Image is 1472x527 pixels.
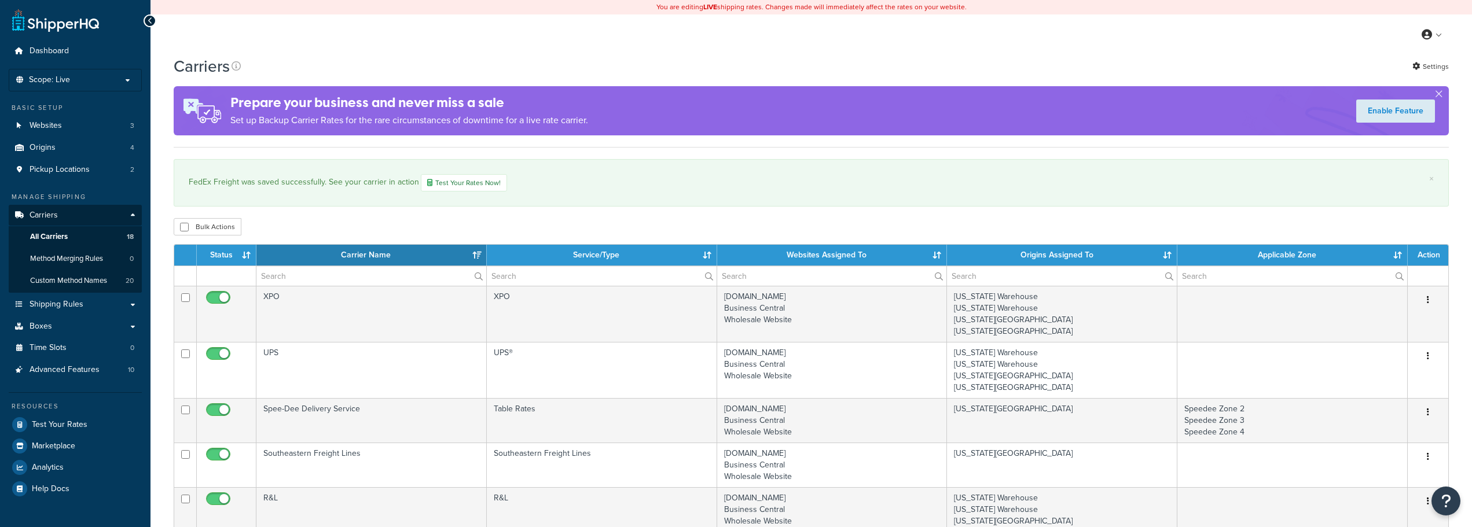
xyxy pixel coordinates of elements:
[947,286,1177,342] td: [US_STATE] Warehouse [US_STATE] Warehouse [US_STATE][GEOGRAPHIC_DATA] [US_STATE][GEOGRAPHIC_DATA]
[487,266,717,286] input: Search
[717,342,948,398] td: [DOMAIN_NAME] Business Central Wholesale Website
[1429,174,1434,183] a: ×
[1177,398,1408,443] td: Speedee Zone 2 Speedee Zone 3 Speedee Zone 4
[9,137,142,159] a: Origins 4
[30,46,69,56] span: Dashboard
[1356,99,1435,123] a: Enable Feature
[9,205,142,226] a: Carriers
[717,443,948,487] td: [DOMAIN_NAME] Business Central Wholesale Website
[130,121,134,131] span: 3
[9,359,142,381] a: Advanced Features 10
[9,316,142,337] a: Boxes
[130,343,134,353] span: 0
[30,143,56,153] span: Origins
[230,93,588,112] h4: Prepare your business and never miss a sale
[197,245,256,266] th: Status: activate to sort column ascending
[9,337,142,359] li: Time Slots
[947,443,1177,487] td: [US_STATE][GEOGRAPHIC_DATA]
[32,441,75,451] span: Marketplace
[1177,245,1408,266] th: Applicable Zone: activate to sort column ascending
[9,436,142,456] a: Marketplace
[256,266,486,286] input: Search
[9,40,142,62] a: Dashboard
[717,245,948,266] th: Websites Assigned To: activate to sort column ascending
[487,342,717,398] td: UPS®
[30,343,67,353] span: Time Slots
[256,398,487,443] td: Spee-Dee Delivery Service
[717,266,947,286] input: Search
[9,159,142,180] a: Pickup Locations 2
[9,205,142,293] li: Carriers
[32,463,64,473] span: Analytics
[1412,58,1449,75] a: Settings
[9,159,142,180] li: Pickup Locations
[9,359,142,381] li: Advanced Features
[126,276,134,286] span: 20
[9,137,142,159] li: Origins
[256,443,487,487] td: Southeastern Freight Lines
[9,414,142,435] a: Test Your Rates
[30,254,103,264] span: Method Merging Rules
[30,365,100,375] span: Advanced Features
[487,286,717,342] td: XPO
[30,300,83,309] span: Shipping Rules
[30,211,58,220] span: Carriers
[30,276,107,286] span: Custom Method Names
[9,115,142,137] li: Websites
[9,248,142,270] a: Method Merging Rules 0
[174,86,230,135] img: ad-rules-rateshop-fe6ec290ccb7230408bd80ed9643f0289d75e0ffd9eb532fc0e269fcd187b520.png
[230,112,588,128] p: Set up Backup Carrier Rates for the rare circumstances of downtime for a live rate carrier.
[9,270,142,292] li: Custom Method Names
[717,398,948,443] td: [DOMAIN_NAME] Business Central Wholesale Website
[30,232,68,242] span: All Carriers
[9,270,142,292] a: Custom Method Names 20
[421,174,507,191] a: Test Your Rates Now!
[130,143,134,153] span: 4
[9,192,142,202] div: Manage Shipping
[30,165,90,175] span: Pickup Locations
[487,398,717,443] td: Table Rates
[9,478,142,499] a: Help Docs
[189,174,1434,191] div: FedEx Freight was saved successfully. See your carrier in action
[9,248,142,270] li: Method Merging Rules
[174,55,230,78] h1: Carriers
[32,420,87,430] span: Test Your Rates
[9,226,142,248] li: All Carriers
[29,75,70,85] span: Scope: Live
[947,342,1177,398] td: [US_STATE] Warehouse [US_STATE] Warehouse [US_STATE][GEOGRAPHIC_DATA] [US_STATE][GEOGRAPHIC_DATA]
[9,226,142,248] a: All Carriers 18
[12,9,99,32] a: ShipperHQ Home
[703,2,717,12] b: LIVE
[947,266,1177,286] input: Search
[1408,245,1448,266] th: Action
[130,165,134,175] span: 2
[9,103,142,113] div: Basic Setup
[256,342,487,398] td: UPS
[256,286,487,342] td: XPO
[9,115,142,137] a: Websites 3
[1177,266,1407,286] input: Search
[487,443,717,487] td: Southeastern Freight Lines
[32,484,69,494] span: Help Docs
[947,245,1177,266] th: Origins Assigned To: activate to sort column ascending
[30,322,52,331] span: Boxes
[717,286,948,342] td: [DOMAIN_NAME] Business Central Wholesale Website
[174,218,241,235] button: Bulk Actions
[9,457,142,478] a: Analytics
[9,337,142,359] a: Time Slots 0
[128,365,134,375] span: 10
[127,232,134,242] span: 18
[9,401,142,411] div: Resources
[9,294,142,315] a: Shipping Rules
[30,121,62,131] span: Websites
[130,254,134,264] span: 0
[256,245,487,266] th: Carrier Name: activate to sort column ascending
[1431,487,1460,515] button: Open Resource Center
